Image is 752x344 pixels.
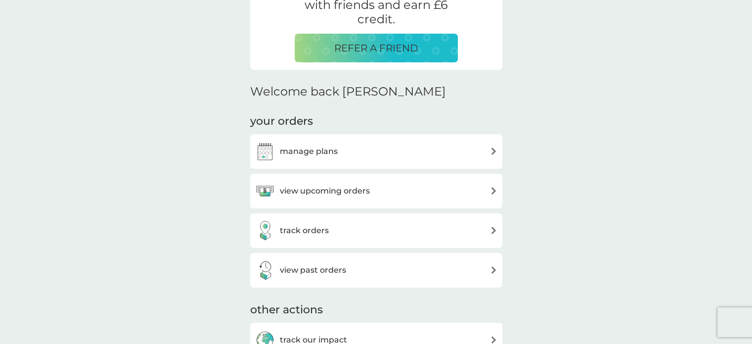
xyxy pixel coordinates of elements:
img: arrow right [490,266,497,274]
h3: manage plans [280,145,338,158]
h3: track orders [280,224,329,237]
h3: view past orders [280,264,346,277]
p: REFER A FRIEND [334,40,418,56]
img: arrow right [490,187,497,195]
img: arrow right [490,336,497,344]
h3: other actions [250,302,323,318]
h2: Welcome back [PERSON_NAME] [250,85,446,99]
h3: view upcoming orders [280,185,370,197]
img: arrow right [490,227,497,234]
h3: your orders [250,114,313,129]
button: REFER A FRIEND [295,34,458,62]
img: arrow right [490,147,497,155]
